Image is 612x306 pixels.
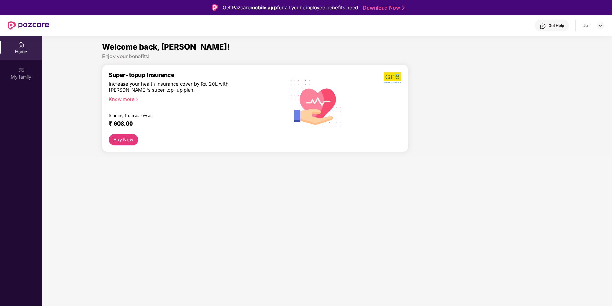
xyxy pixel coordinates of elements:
[250,4,277,11] strong: mobile app
[286,72,347,134] img: svg+xml;base64,PHN2ZyB4bWxucz0iaHR0cDovL3d3dy53My5vcmcvMjAwMC9zdmciIHhtbG5zOnhsaW5rPSJodHRwOi8vd3...
[8,21,49,30] img: New Pazcare Logo
[384,72,402,84] img: b5dec4f62d2307b9de63beb79f102df3.png
[363,4,403,11] a: Download Now
[402,4,405,11] img: Stroke
[135,98,138,101] span: right
[540,23,546,29] img: svg+xml;base64,PHN2ZyBpZD0iSGVscC0zMngzMiIgeG1sbnM9Imh0dHA6Ly93d3cudzMub3JnLzIwMDAvc3ZnIiB3aWR0aD...
[549,23,564,28] div: Get Help
[109,134,138,145] button: Buy Now
[102,42,230,51] span: Welcome back, [PERSON_NAME]!
[102,53,552,60] div: Enjoy your benefits!
[582,23,591,28] div: User
[223,4,358,11] div: Get Pazcare for all your employee benefits need
[598,23,603,28] img: svg+xml;base64,PHN2ZyBpZD0iRHJvcGRvd24tMzJ4MzIiIHhtbG5zPSJodHRwOi8vd3d3LnczLm9yZy8yMDAwL3N2ZyIgd2...
[109,120,273,128] div: ₹ 608.00
[109,96,276,101] div: Know more
[18,67,24,73] img: svg+xml;base64,PHN2ZyB3aWR0aD0iMjAiIGhlaWdodD0iMjAiIHZpZXdCb3g9IjAgMCAyMCAyMCIgZmlsbD0ibm9uZSIgeG...
[109,113,253,118] div: Starting from as low as
[18,42,24,48] img: svg+xml;base64,PHN2ZyBpZD0iSG9tZSIgeG1sbnM9Imh0dHA6Ly93d3cudzMub3JnLzIwMDAvc3ZnIiB3aWR0aD0iMjAiIG...
[109,81,252,94] div: Increase your health insurance cover by Rs. 20L with [PERSON_NAME]’s super top-up plan.
[212,4,218,11] img: Logo
[109,72,280,78] div: Super-topup Insurance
